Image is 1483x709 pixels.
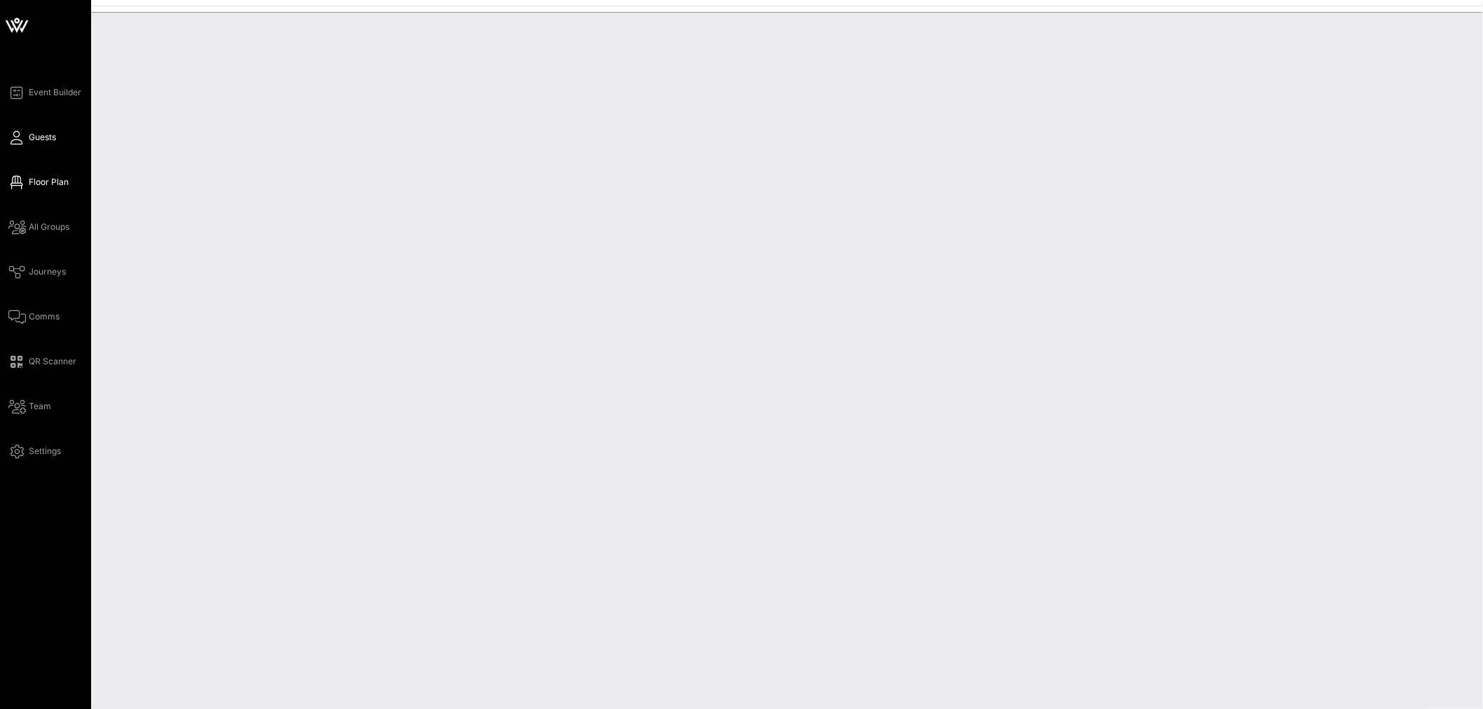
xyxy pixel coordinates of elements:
[29,131,56,144] span: Guests
[8,353,76,370] a: QR Scanner
[8,308,60,325] a: Comms
[8,219,69,235] a: All Groups
[8,174,69,191] a: Floor Plan
[29,400,51,413] span: Team
[29,221,69,233] span: All Groups
[8,129,56,146] a: Guests
[29,266,66,278] span: Journeys
[8,398,51,415] a: Team
[29,445,61,457] span: Settings
[8,443,61,460] a: Settings
[29,310,60,323] span: Comms
[29,86,81,99] span: Event Builder
[8,263,66,280] a: Journeys
[29,176,69,188] span: Floor Plan
[8,84,81,101] a: Event Builder
[29,355,76,368] span: QR Scanner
